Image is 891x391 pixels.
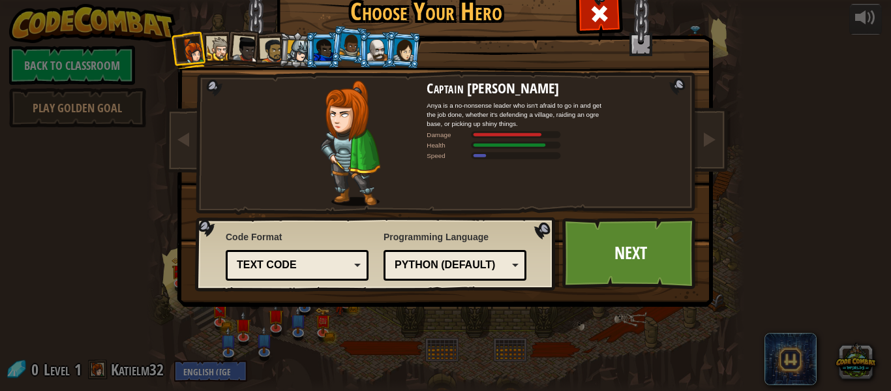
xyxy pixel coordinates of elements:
span: Code Format [226,230,369,243]
li: Okar Stompfoot [359,32,394,68]
a: Next [562,217,699,289]
div: Text code [237,258,350,273]
div: Speed [427,151,472,160]
img: language-selector-background.png [195,217,559,292]
div: Damage [427,130,472,139]
div: Gains 140% of listed Warrior armor health. [427,140,609,149]
div: Anya is a no-nonsense leader who isn't afraid to go in and get the job done, whether it's defendi... [427,101,609,128]
li: Lady Ida Justheart [224,29,263,67]
li: Alejandro the Duelist [252,32,288,69]
li: Gordon the Stalwart [305,32,340,68]
div: Moves at 6 meters per second. [427,151,609,160]
div: Python (Default) [395,258,507,273]
li: Captain Anya Weston [171,31,209,69]
li: Hattori Hanzō [278,31,315,69]
div: Deals 120% of listed Warrior weapon damage. [427,130,609,139]
li: Illia Shieldsmith [384,31,422,69]
div: Health [427,140,472,149]
li: Arryn Stonewall [331,25,369,64]
h2: Captain [PERSON_NAME] [427,80,609,96]
span: Programming Language [384,230,526,243]
img: captain-pose.png [320,80,380,206]
li: Sir Tharin Thunderfist [199,30,234,66]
